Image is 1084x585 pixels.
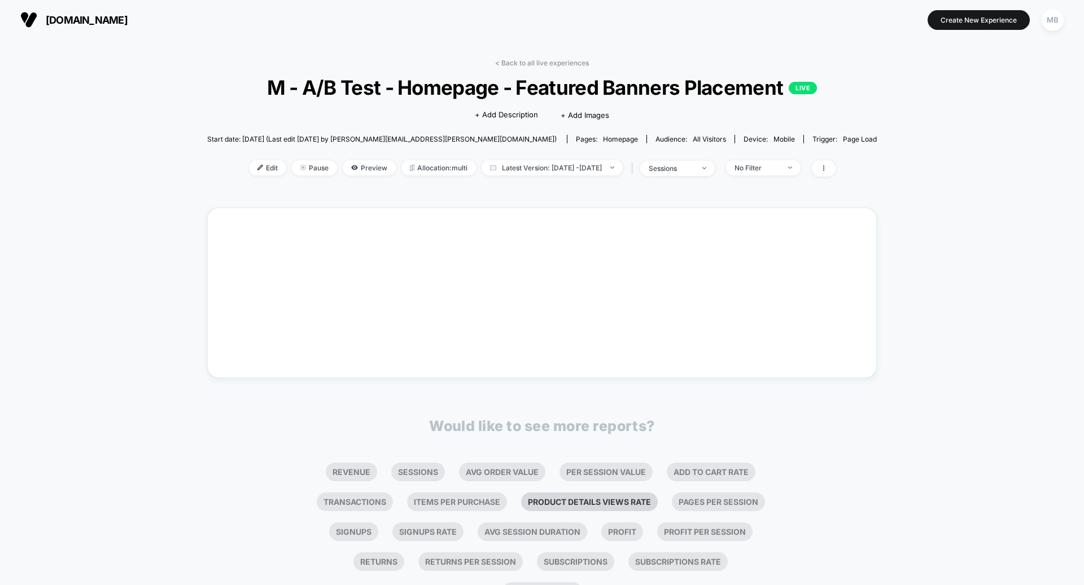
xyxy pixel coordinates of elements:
li: Subscriptions Rate [628,552,728,571]
li: Returns [353,552,404,571]
span: homepage [603,135,638,143]
li: Product Details Views Rate [521,492,658,511]
li: Profit [601,522,643,541]
li: Avg Session Duration [478,522,587,541]
li: Subscriptions [537,552,614,571]
span: mobile [773,135,795,143]
div: MB [1042,9,1064,31]
li: Add To Cart Rate [667,463,755,481]
img: rebalance [410,165,414,171]
li: Profit Per Session [657,522,753,541]
button: Create New Experience [928,10,1030,30]
div: Pages: [576,135,638,143]
span: Edit [249,160,286,175]
img: end [300,165,306,170]
li: Returns Per Session [418,552,523,571]
span: M - A/B Test - Homepage - Featured Banners Placement [241,76,843,99]
span: All Visitors [693,135,726,143]
span: | [628,160,640,177]
span: Start date: [DATE] (Last edit [DATE] by [PERSON_NAME][EMAIL_ADDRESS][PERSON_NAME][DOMAIN_NAME]) [207,135,557,143]
span: + Add Images [561,111,609,120]
div: No Filter [735,164,780,172]
span: Device: [735,135,803,143]
span: Page Load [843,135,877,143]
div: Trigger: [812,135,877,143]
img: edit [257,165,263,170]
li: Revenue [326,463,377,481]
button: MB [1038,8,1067,32]
span: Latest Version: [DATE] - [DATE] [482,160,623,175]
li: Avg Order Value [459,463,545,481]
li: Sessions [391,463,445,481]
li: Items Per Purchase [407,492,507,511]
p: Would like to see more reports? [429,417,655,434]
span: Preview [343,160,396,175]
img: end [702,167,706,169]
img: calendar [490,165,496,170]
img: end [788,166,792,169]
a: < Back to all live experiences [495,59,589,67]
li: Pages Per Session [672,492,765,511]
img: end [610,166,614,169]
li: Signups [329,522,378,541]
span: Pause [292,160,337,175]
p: LIVE [789,82,817,94]
div: sessions [649,164,694,173]
div: Audience: [655,135,726,143]
span: + Add Description [475,109,538,121]
span: Allocation: multi [401,160,476,175]
li: Transactions [317,492,393,511]
li: Signups Rate [392,522,464,541]
button: [DOMAIN_NAME] [17,11,131,29]
img: Visually logo [20,11,37,28]
li: Per Session Value [560,463,653,481]
span: [DOMAIN_NAME] [46,14,128,26]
